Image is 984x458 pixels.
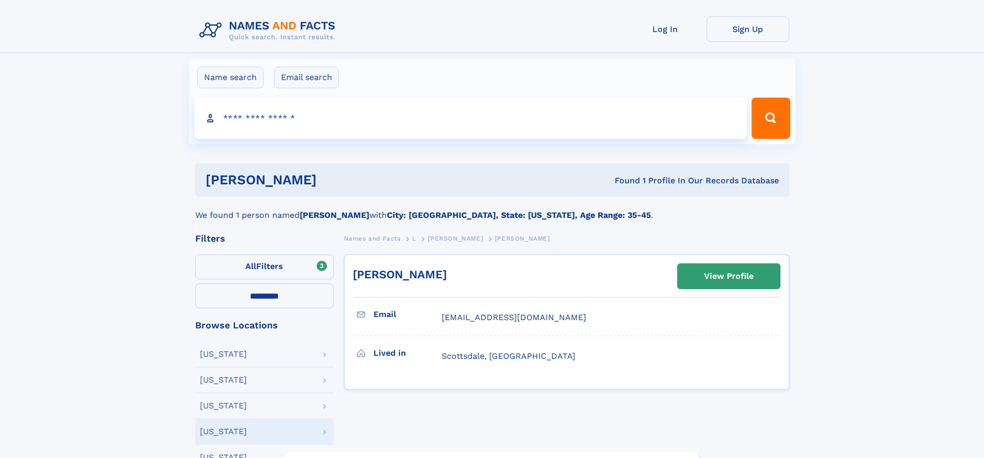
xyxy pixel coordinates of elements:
[428,235,483,242] span: [PERSON_NAME]
[300,210,369,220] b: [PERSON_NAME]
[707,17,789,42] a: Sign Up
[206,173,466,186] h1: [PERSON_NAME]
[704,264,754,288] div: View Profile
[752,98,790,139] button: Search Button
[245,261,256,271] span: All
[678,264,780,289] a: View Profile
[195,321,334,330] div: Browse Locations
[465,175,779,186] div: Found 1 Profile In Our Records Database
[353,268,447,281] a: [PERSON_NAME]
[373,306,442,323] h3: Email
[428,232,483,245] a: [PERSON_NAME]
[195,255,334,279] label: Filters
[200,350,247,358] div: [US_STATE]
[412,235,416,242] span: L
[200,376,247,384] div: [US_STATE]
[442,312,586,322] span: [EMAIL_ADDRESS][DOMAIN_NAME]
[195,17,344,44] img: Logo Names and Facts
[412,232,416,245] a: L
[495,235,550,242] span: [PERSON_NAME]
[624,17,707,42] a: Log In
[200,402,247,410] div: [US_STATE]
[373,344,442,362] h3: Lived in
[197,67,263,88] label: Name search
[194,98,747,139] input: search input
[442,351,575,361] span: Scottsdale, [GEOGRAPHIC_DATA]
[195,197,789,222] div: We found 1 person named with .
[195,234,334,243] div: Filters
[200,428,247,436] div: [US_STATE]
[274,67,339,88] label: Email search
[344,232,401,245] a: Names and Facts
[387,210,651,220] b: City: [GEOGRAPHIC_DATA], State: [US_STATE], Age Range: 35-45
